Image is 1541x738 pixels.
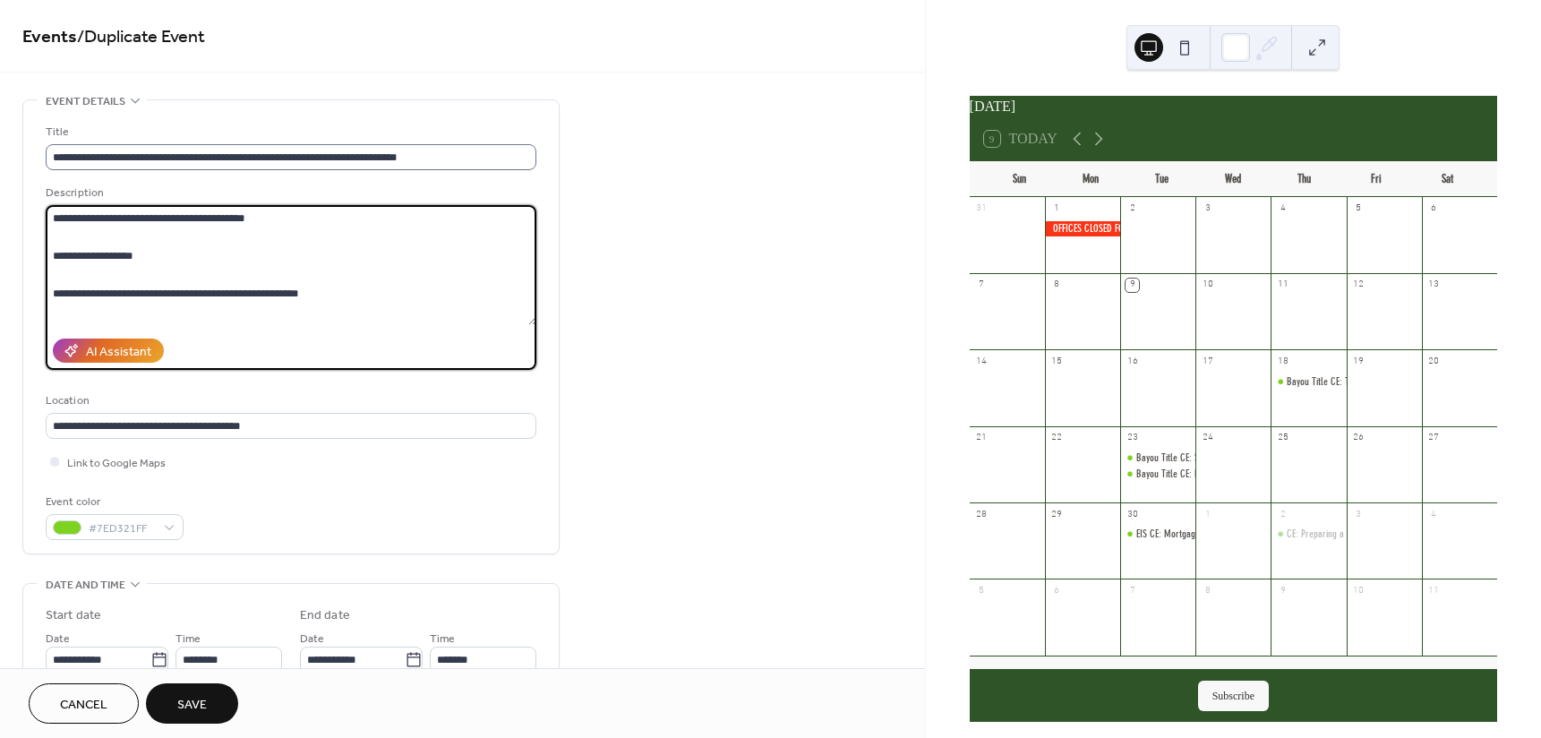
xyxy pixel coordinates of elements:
span: Save [177,696,207,715]
div: 7 [1126,584,1139,597]
div: Sun [984,161,1056,197]
div: 15 [1050,355,1064,368]
div: Bayou Title CE: Short Sales & Foreclosures (2hr) [1136,451,1316,466]
div: Fri [1340,161,1412,197]
div: 9 [1276,584,1289,597]
div: [DATE] [970,96,1497,117]
div: Wed [1197,161,1269,197]
div: Tue [1126,161,1198,197]
span: Cancel [60,696,107,715]
div: 6 [1427,202,1441,216]
div: 20 [1427,355,1441,368]
div: 27 [1427,432,1441,445]
button: Save [146,683,238,724]
div: CE: Preparing a CMA & Understanding the Appraisal Process(4hr) [1271,527,1346,542]
div: 4 [1427,508,1441,521]
span: Date [46,630,70,648]
div: Location [46,391,533,410]
div: 10 [1201,279,1214,292]
div: Bayou Title CE: Title 4 - Won't You Be My Neighbor? (2hr) [1271,374,1346,390]
div: 17 [1201,355,1214,368]
button: Subscribe [1198,681,1269,711]
div: Sat [1411,161,1483,197]
div: OFFICES CLOSED FOR LABOR DAY OBSERVANCE [1045,221,1120,236]
div: 18 [1276,355,1289,368]
div: 2 [1276,508,1289,521]
div: Description [46,184,533,202]
div: Thu [1269,161,1340,197]
div: 21 [975,432,989,445]
div: 5 [1352,202,1365,216]
div: 4 [1276,202,1289,216]
div: Bayou Title CE: Title 4 - Won't You Be My Neighbor? (2hr) [1287,374,1502,390]
span: Date [300,630,324,648]
div: 14 [975,355,989,368]
div: 11 [1276,279,1289,292]
div: 23 [1126,432,1139,445]
span: Date and time [46,576,125,595]
div: 1 [1201,508,1214,521]
div: 26 [1352,432,1365,445]
div: 8 [1201,584,1214,597]
span: Time [430,630,455,648]
div: Bayou Title CE: Fair Housing Act (2hr) [1120,467,1195,482]
div: 6 [1050,584,1064,597]
div: 5 [975,584,989,597]
button: Cancel [29,683,139,724]
div: 8 [1050,279,1064,292]
div: 3 [1201,202,1214,216]
div: 3 [1352,508,1365,521]
div: 13 [1427,279,1441,292]
div: Bayou Title CE: Fair Housing Act (2hr) [1136,467,1276,482]
div: 19 [1352,355,1365,368]
div: 30 [1126,508,1139,521]
div: Event color [46,493,180,511]
div: AI Assistant [86,343,151,362]
span: #7ED321FF [89,519,155,538]
a: Events [22,20,77,55]
div: 28 [975,508,989,521]
div: 1 [1050,202,1064,216]
span: / Duplicate Event [77,20,205,55]
div: 9 [1126,279,1139,292]
div: 24 [1201,432,1214,445]
div: EIS CE: Mortgage Lending 101 (2hr) [1136,527,1267,542]
div: CE: Preparing a CMA & Understanding the Appraisal Process(4hr) [1287,527,1530,542]
span: Event details [46,92,125,111]
div: EIS CE: Mortgage Lending 101 (2hr) [1120,527,1195,542]
div: End date [300,606,350,625]
div: Mon [1055,161,1126,197]
div: 22 [1050,432,1064,445]
button: AI Assistant [53,339,164,363]
div: 29 [1050,508,1064,521]
span: Time [176,630,201,648]
div: Start date [46,606,101,625]
div: 2 [1126,202,1139,216]
div: 16 [1126,355,1139,368]
div: 31 [975,202,989,216]
span: Link to Google Maps [67,454,166,473]
div: 25 [1276,432,1289,445]
div: 7 [975,279,989,292]
div: 11 [1427,584,1441,597]
div: 10 [1352,584,1365,597]
div: 12 [1352,279,1365,292]
div: Title [46,123,533,142]
div: Bayou Title CE: Short Sales & Foreclosures (2hr) [1120,451,1195,466]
